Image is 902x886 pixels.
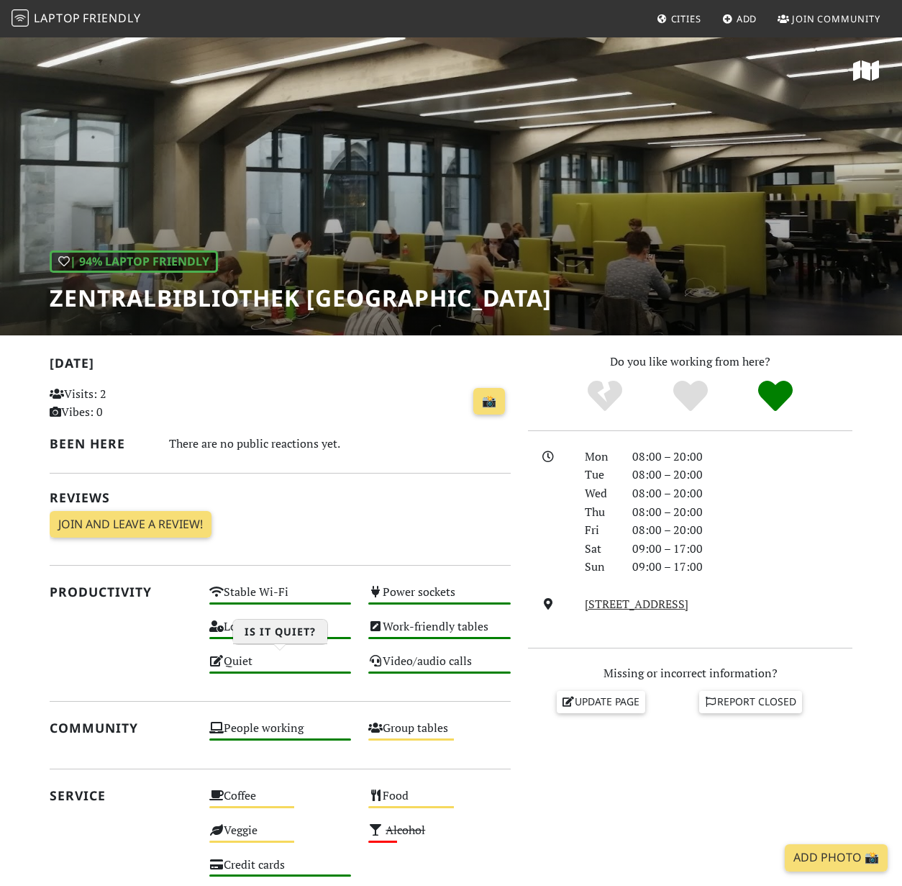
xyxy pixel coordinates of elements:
[557,691,646,713] a: Update page
[169,433,511,454] div: There are no public reactions yet.
[233,620,327,644] h3: Is it quiet?
[50,788,192,803] h2: Service
[671,12,701,25] span: Cities
[647,379,733,415] div: Yes
[50,511,211,538] a: Join and leave a review!
[624,558,861,577] div: 09:00 – 17:00
[50,385,192,422] p: Visits: 2 Vibes: 0
[473,388,505,415] a: 📸
[624,466,861,484] div: 08:00 – 20:00
[624,521,861,540] div: 08:00 – 20:00
[576,503,624,522] div: Thu
[201,785,360,820] div: Coffee
[651,6,707,32] a: Cities
[772,6,886,32] a: Join Community
[576,448,624,466] div: Mon
[12,9,29,27] img: LaptopFriendly
[360,582,519,616] div: Power sockets
[528,664,852,683] p: Missing or incorrect information?
[50,490,511,505] h2: Reviews
[12,6,141,32] a: LaptopFriendly LaptopFriendly
[792,12,880,25] span: Join Community
[201,582,360,616] div: Stable Wi-Fi
[624,540,861,559] div: 09:00 – 17:00
[360,651,519,685] div: Video/audio calls
[50,720,192,736] h2: Community
[360,616,519,651] div: Work-friendly tables
[386,822,425,838] s: Alcohol
[624,448,861,466] div: 08:00 – 20:00
[360,785,519,820] div: Food
[83,10,140,26] span: Friendly
[50,584,192,600] h2: Productivity
[624,503,861,522] div: 08:00 – 20:00
[360,718,519,752] div: Group tables
[50,356,511,376] h2: [DATE]
[576,521,624,540] div: Fri
[50,436,152,451] h2: Been here
[50,250,218,274] div: | 94% Laptop Friendly
[576,540,624,559] div: Sat
[576,466,624,484] div: Tue
[34,10,81,26] span: Laptop
[716,6,763,32] a: Add
[585,596,688,612] a: [STREET_ADDRESS]
[624,484,861,503] div: 08:00 – 20:00
[733,379,819,415] div: Definitely!
[562,379,647,415] div: No
[785,844,888,872] a: Add Photo 📸
[576,484,624,503] div: Wed
[50,284,552,312] h1: Zentralbibliothek [GEOGRAPHIC_DATA]
[201,651,360,685] div: Quiet
[528,353,852,371] p: Do you like working from here?
[201,616,360,651] div: Long stays
[201,718,360,752] div: People working
[737,12,757,25] span: Add
[201,820,360,854] div: Veggie
[576,558,624,577] div: Sun
[699,691,803,713] a: Report closed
